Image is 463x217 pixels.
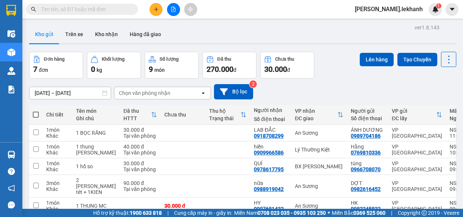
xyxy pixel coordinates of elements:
div: Chọn văn phòng nhận [119,89,170,97]
span: 9 [149,65,153,74]
div: An Sương [295,203,343,209]
img: icon-new-feature [432,6,439,13]
img: solution-icon [7,86,15,93]
div: 90.000 đ [123,180,157,186]
div: ÁNH DƯƠNG [351,127,384,133]
div: 1 món [46,144,69,150]
div: Đã thu [123,108,151,114]
span: | [167,209,168,217]
button: file-add [167,3,180,16]
button: Bộ lọc [214,84,253,99]
button: caret-down [445,3,459,16]
div: ĐC giao [295,115,337,121]
span: ⚪️ [328,211,330,214]
div: Khối lượng [102,57,125,62]
button: Số lượng9món [145,52,199,79]
div: DỢT [351,180,384,186]
div: 0989704186 [351,133,381,139]
th: Toggle SortBy [205,105,250,125]
img: logo-vxr [6,5,16,16]
div: HTTT [123,115,151,121]
span: đ [233,67,236,73]
div: Trạng thái [209,115,240,121]
img: warehouse-icon [7,48,15,56]
div: 30.000 đ [123,160,157,166]
span: message [8,201,15,208]
div: Lý Thường Kiệt [295,147,343,153]
button: aim [184,3,197,16]
div: Khác [46,150,69,156]
img: warehouse-icon [7,30,15,38]
div: 30.000 đ [123,127,157,133]
span: Miền Nam [234,209,326,217]
svg: open [200,90,206,96]
div: 0978617795 [254,166,284,172]
th: Toggle SortBy [120,105,161,125]
div: Khác [46,186,69,192]
button: Kho nhận [89,25,124,43]
div: LAB ĐẮC [254,127,287,133]
div: hiền [254,144,287,150]
div: 2 bịch bánh tét + 1KIEN [76,177,116,195]
strong: 0708 023 035 - 0935 103 250 [258,210,326,216]
div: Khác [46,166,69,172]
button: plus [149,3,163,16]
div: Ghi chú [76,115,116,121]
div: 1 THUNG MC [76,203,116,209]
div: 3 món [46,180,69,186]
div: VP [GEOGRAPHIC_DATA] [392,144,442,156]
span: 30.000 [264,65,287,74]
div: Đã thu [217,57,231,62]
div: Khác [46,133,69,139]
div: 0982616452 [351,186,381,192]
div: HY [254,200,287,206]
sup: 1 [436,3,441,9]
div: 40.000 đ [123,144,157,150]
button: Khối lượng0kg [87,52,141,79]
div: 1 món [46,200,69,206]
span: search [31,7,36,12]
button: Hàng đã giao [124,25,167,43]
span: question-circle [8,168,15,175]
div: 1 hồ so [76,163,116,169]
div: 1 thung bánh tráng [76,144,116,156]
span: aim [188,7,193,12]
span: [PERSON_NAME].lekhanh [349,4,429,14]
input: Tìm tên, số ĐT hoặc mã đơn [41,5,129,13]
span: Hỗ trợ kỹ thuật: [93,209,162,217]
div: VP [GEOGRAPHIC_DATA] [392,127,442,139]
div: Chưa thu [164,112,202,118]
span: Cung cấp máy in - giấy in: [174,209,232,217]
div: Tên món [76,108,116,114]
div: 1 món [46,127,69,133]
div: Số điện thoại [351,115,384,121]
span: đ [287,67,290,73]
span: 0 [91,65,95,74]
div: VP nhận [295,108,337,114]
div: Chưa thu [275,57,294,62]
button: Đơn hàng7đơn [29,52,83,79]
div: 1 món [46,160,69,166]
div: Thu hộ [209,108,240,114]
div: 0966708070 [351,166,381,172]
div: Tại văn phòng [123,166,157,172]
span: | [391,209,392,217]
strong: 1900 633 818 [130,210,162,216]
div: VP [GEOGRAPHIC_DATA] [392,160,442,172]
div: 0909966586 [254,150,284,156]
div: An Sương [295,130,343,136]
span: 1 [437,3,440,9]
div: ver 1.8.143 [415,23,440,32]
div: 0982245832 [351,206,381,212]
div: BX [PERSON_NAME] [295,163,343,169]
div: VP gửi [392,108,436,114]
div: Chi tiết [46,112,69,118]
span: kg [97,67,102,73]
div: Tại văn phòng [123,133,157,139]
span: đơn [39,67,48,73]
input: Select a date range. [29,87,111,99]
div: nữa [254,180,287,186]
th: Toggle SortBy [291,105,347,125]
div: An Sương [295,183,343,189]
span: Miền Bắc [332,209,385,217]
